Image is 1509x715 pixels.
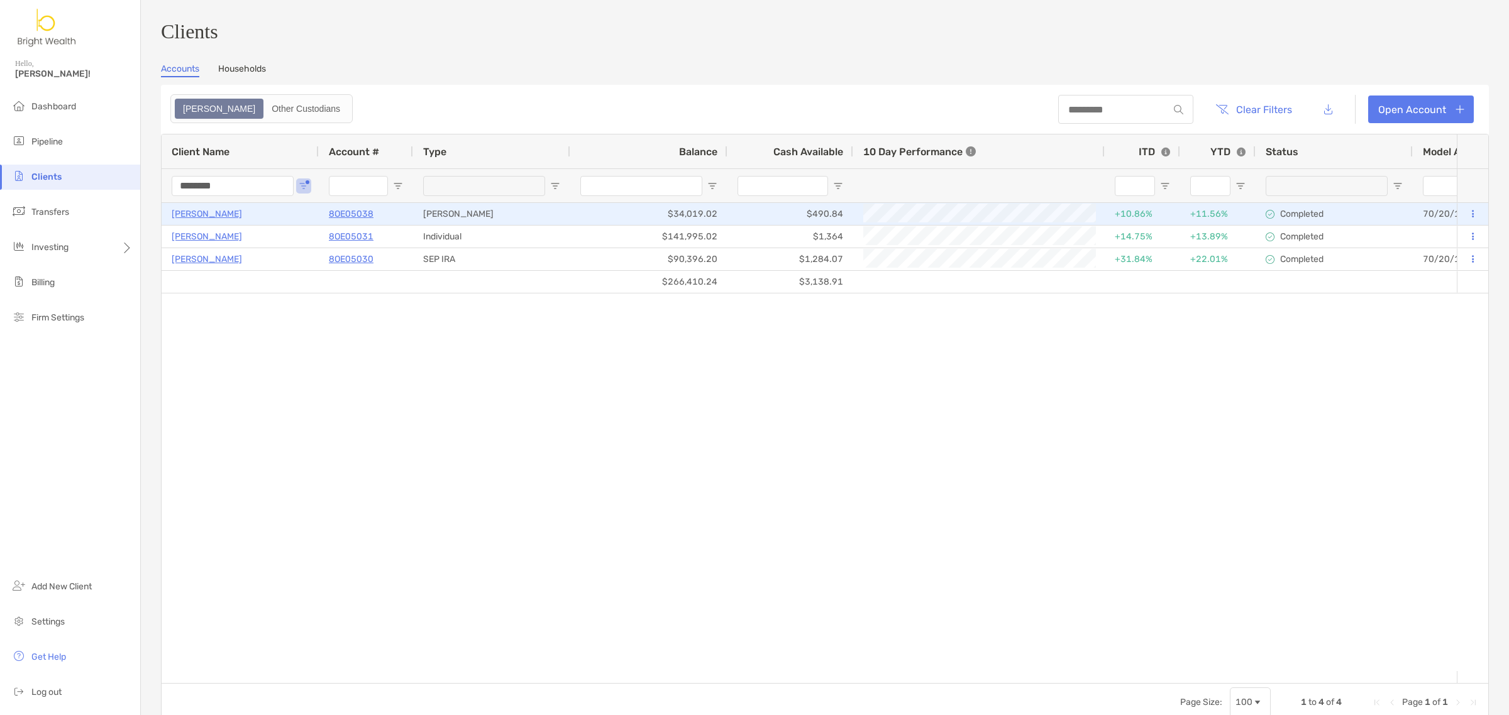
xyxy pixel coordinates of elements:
span: [PERSON_NAME]! [15,68,133,79]
span: Account # [329,146,379,158]
span: Clients [31,172,62,182]
div: Zoe [176,100,262,117]
div: $266,410.24 [570,271,727,293]
span: 4 [1336,697,1342,707]
a: [PERSON_NAME] [172,206,242,222]
p: Completed [1280,254,1324,265]
span: Pipeline [31,136,63,147]
a: Households [218,63,266,77]
img: clients icon [11,168,26,183]
span: Page [1402,697,1423,707]
span: Billing [31,277,55,288]
div: Individual [413,226,570,248]
img: billing icon [11,274,26,289]
button: Clear Filters [1206,96,1302,123]
div: Other Custodians [265,100,347,117]
img: input icon [1174,105,1183,114]
span: Model Assigned [1423,146,1499,158]
div: +10.86% [1115,204,1170,224]
div: Page Size: [1180,697,1222,707]
button: Open Filter Menu [1160,181,1170,191]
div: First Page [1372,697,1382,707]
img: pipeline icon [11,133,26,148]
img: complete icon [1266,255,1274,264]
span: Investing [31,242,69,253]
span: Client Name [172,146,229,158]
span: 4 [1318,697,1324,707]
input: Balance Filter Input [580,176,702,196]
img: add_new_client icon [11,578,26,593]
div: $90,396.20 [570,248,727,270]
span: Firm Settings [31,312,84,323]
span: Add New Client [31,581,92,592]
div: ITD [1139,146,1170,158]
input: Client Name Filter Input [172,176,294,196]
div: Previous Page [1387,697,1397,707]
span: Type [423,146,446,158]
a: 8OE05038 [329,206,373,222]
a: [PERSON_NAME] [172,229,242,244]
div: +22.01% [1190,249,1246,270]
img: settings icon [11,613,26,628]
div: 10 Day Performance [863,134,976,168]
span: of [1432,697,1440,707]
div: $1,284.07 [727,248,853,270]
p: Completed [1280,209,1324,219]
img: complete icon [1266,232,1274,241]
button: Open Filter Menu [393,181,403,191]
input: YTD Filter Input [1190,176,1230,196]
button: Open Filter Menu [707,181,717,191]
a: 8OE05031 [329,229,373,244]
button: Open Filter Menu [1393,181,1403,191]
img: Zoe Logo [15,5,79,50]
span: Transfers [31,207,69,217]
img: logout icon [11,684,26,699]
img: transfers icon [11,204,26,219]
div: Next Page [1453,697,1463,707]
img: investing icon [11,239,26,254]
a: Accounts [161,63,199,77]
span: 1 [1425,697,1430,707]
img: complete icon [1266,210,1274,219]
div: +31.84% [1115,249,1170,270]
a: Open Account [1368,96,1474,123]
button: Open Filter Menu [299,181,309,191]
a: 8OE05030 [329,251,373,267]
input: Account # Filter Input [329,176,388,196]
div: +13.89% [1190,226,1246,247]
p: Completed [1280,231,1324,242]
div: $1,364 [727,226,853,248]
button: Open Filter Menu [550,181,560,191]
span: of [1326,697,1334,707]
div: $141,995.02 [570,226,727,248]
input: Cash Available Filter Input [738,176,828,196]
span: Settings [31,616,65,627]
div: [PERSON_NAME] [413,203,570,225]
img: get-help icon [11,648,26,663]
span: 1 [1301,697,1307,707]
span: Dashboard [31,101,76,112]
div: Last Page [1468,697,1478,707]
button: Open Filter Menu [833,181,843,191]
div: +11.56% [1190,204,1246,224]
span: to [1308,697,1317,707]
div: $3,138.91 [727,271,853,293]
div: $34,019.02 [570,203,727,225]
span: Log out [31,687,62,697]
span: Get Help [31,652,66,662]
span: Cash Available [773,146,843,158]
span: 1 [1442,697,1448,707]
h3: Clients [161,20,1489,43]
div: segmented control [170,94,353,123]
div: SEP IRA [413,248,570,270]
a: [PERSON_NAME] [172,251,242,267]
span: Balance [679,146,717,158]
div: +14.75% [1115,226,1170,247]
img: firm-settings icon [11,309,26,324]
